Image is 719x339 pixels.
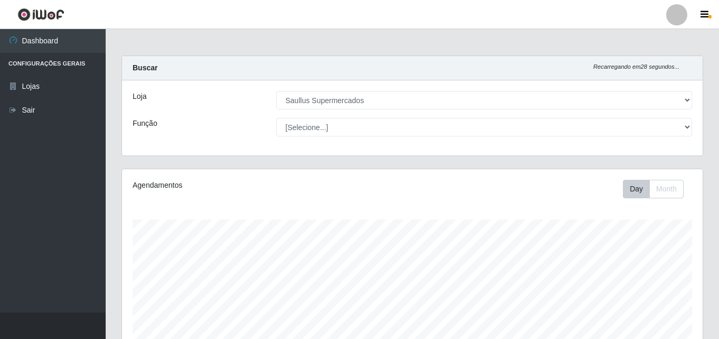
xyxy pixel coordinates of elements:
[17,8,64,21] img: CoreUI Logo
[133,118,157,129] label: Função
[133,63,157,72] strong: Buscar
[133,180,357,191] div: Agendamentos
[623,180,692,198] div: Toolbar with button groups
[623,180,650,198] button: Day
[623,180,684,198] div: First group
[133,91,146,102] label: Loja
[649,180,684,198] button: Month
[593,63,679,70] i: Recarregando em 28 segundos...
